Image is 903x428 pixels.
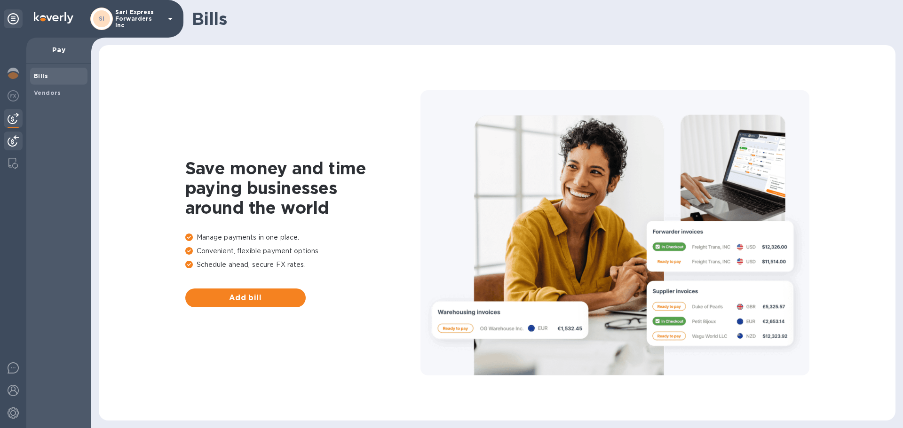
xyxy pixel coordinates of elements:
[192,9,888,29] h1: Bills
[34,45,84,54] p: Pay
[34,72,48,79] b: Bills
[185,158,420,218] h1: Save money and time paying businesses around the world
[34,89,61,96] b: Vendors
[34,12,73,23] img: Logo
[4,9,23,28] div: Unpin categories
[8,90,19,101] img: Foreign exchange
[115,9,162,29] p: Sari Express Forwarders Inc
[99,15,105,22] b: SI
[185,288,306,307] button: Add bill
[193,292,298,303] span: Add bill
[185,233,420,242] p: Manage payments in one place.
[185,246,420,256] p: Convenient, flexible payment options.
[185,260,420,270] p: Schedule ahead, secure FX rates.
